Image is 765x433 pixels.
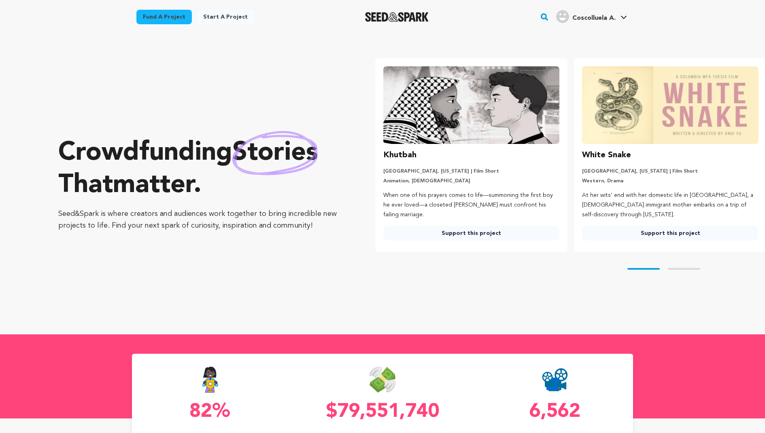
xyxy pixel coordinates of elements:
[477,402,633,422] p: 6,562
[58,137,343,202] p: Crowdfunding that .
[582,149,631,162] h3: White Snake
[542,367,568,393] img: Seed&Spark Projects Created Icon
[582,66,759,144] img: White Snake image
[582,226,759,241] a: Support this project
[197,10,254,24] a: Start a project
[555,8,629,25] span: Coscolluela A.'s Profile
[383,191,560,220] p: When one of his prayers comes to life—summoning the first boy he ever loved—a closeted [PERSON_NA...
[198,367,223,393] img: Seed&Spark Success Rate Icon
[365,12,429,22] img: Seed&Spark Logo Dark Mode
[582,191,759,220] p: At her wits’ end with her domestic life in [GEOGRAPHIC_DATA], a [DEMOGRAPHIC_DATA] immigrant moth...
[556,10,569,23] img: user.png
[582,168,759,175] p: [GEOGRAPHIC_DATA], [US_STATE] | Film Short
[383,149,416,162] h3: Khutbah
[383,178,560,184] p: Animation, [DEMOGRAPHIC_DATA]
[572,15,616,21] span: Coscolluela A.
[232,131,318,175] img: hand sketched image
[383,66,560,144] img: Khutbah image
[136,10,192,24] a: Fund a project
[556,10,616,23] div: Coscolluela A.'s Profile
[365,12,429,22] a: Seed&Spark Homepage
[113,173,193,199] span: matter
[383,226,560,241] a: Support this project
[132,402,288,422] p: 82%
[383,168,560,175] p: [GEOGRAPHIC_DATA], [US_STATE] | Film Short
[58,208,343,232] p: Seed&Spark is where creators and audiences work together to bring incredible new projects to life...
[555,8,629,23] a: Coscolluela A.'s Profile
[582,178,759,184] p: Western, Drama
[370,367,395,393] img: Seed&Spark Money Raised Icon
[304,402,461,422] p: $79,551,740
